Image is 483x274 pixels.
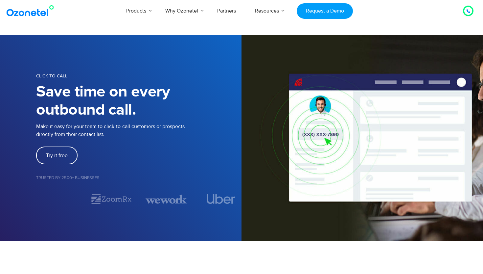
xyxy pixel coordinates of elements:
h5: Trusted by 2500+ Businesses [36,176,241,180]
p: Make it easy for your team to click-to-call customers or prospects directly from their contact list. [36,123,241,138]
div: 4 / 7 [200,194,241,204]
a: Request a Demo [297,3,353,19]
div: Image Carousel [36,193,241,205]
img: zoomrx [91,193,132,205]
h1: Save time on every outbound call. [36,83,241,119]
div: 2 / 7 [91,193,132,205]
a: Try it free [36,147,78,164]
img: wework [146,193,187,205]
span: CLICK TO CALL [36,73,67,79]
img: uber [206,194,235,204]
div: 1 / 7 [36,195,78,203]
span: Try it free [46,153,68,158]
div: 3 / 7 [146,193,187,205]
